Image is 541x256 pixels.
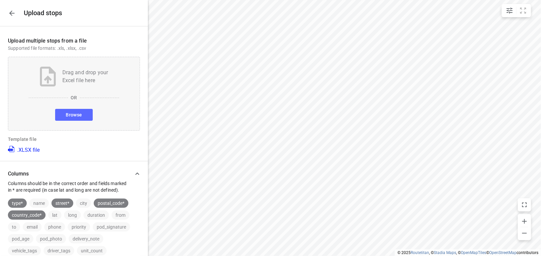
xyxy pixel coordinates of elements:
[68,224,90,230] span: priority
[77,248,107,253] span: unit_count
[8,171,131,177] p: Columns
[502,4,531,17] div: small contained button group
[40,67,56,86] img: Upload file
[55,109,92,121] button: Browse
[8,37,140,45] p: Upload multiple stops from a file
[76,201,91,206] span: city
[94,201,128,206] span: postal_code*
[23,224,42,230] span: email
[69,236,103,241] span: delivery_note
[51,201,73,206] span: street*
[461,250,486,255] a: OpenMapTiles
[84,212,109,218] span: duration
[36,236,66,241] span: pod_photo
[24,9,62,17] h5: Upload stops
[8,248,41,253] span: vehicle_tags
[434,250,456,255] a: Stadia Maps
[8,145,40,153] a: .XLSX file
[93,224,130,230] span: pod_signature
[397,250,538,255] li: © 2025 , © , © © contributors
[44,224,65,230] span: phone
[411,250,429,255] a: Routetitan
[8,136,140,143] p: Template file
[8,212,46,218] span: country_code*
[8,45,140,51] p: Supported file formats: .xls, .xlsx, .csv
[71,94,77,101] p: OR
[66,111,82,119] span: Browse
[48,212,61,218] span: lat
[8,167,140,193] div: ColumnsColumns should be in the correct order and fields marked in * are required (in case lat an...
[64,212,81,218] span: long
[8,145,16,153] img: XLSX
[29,201,49,206] span: name
[62,69,108,84] p: Drag and drop your Excel file here
[8,224,20,230] span: to
[112,212,129,218] span: from
[8,236,33,241] span: pod_age
[44,248,74,253] span: driver_tags
[489,250,517,255] a: OpenStreetMap
[8,180,131,193] p: Columns should be in the correct order and fields marked in * are required (in case lat and long ...
[8,201,27,206] span: type*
